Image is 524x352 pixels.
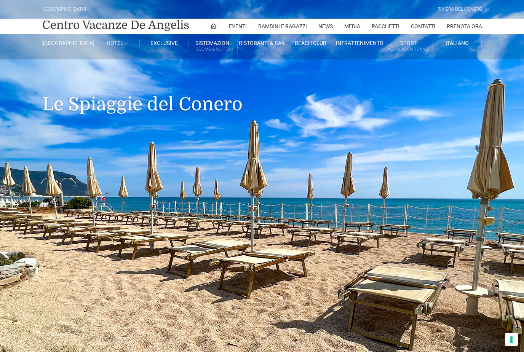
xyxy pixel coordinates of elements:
a: Centro Vacanze De Angelis [42,18,189,33]
small: Rooms & Suites [189,46,237,53]
a: SportAll Season Tennis [384,40,433,54]
div: [GEOGRAPHIC_DATA] [42,6,86,13]
button: Le tue preferenze relative al consenso per le tecnologie di tracciamento [505,333,518,346]
a: Ristoranti & Bar [238,40,286,46]
div: Riviera Del Conero [438,6,482,13]
a: SistemazioniRooms & Suites [189,40,237,54]
a: News [318,19,333,34]
a: Media [344,19,360,34]
a: Intrattenimento [335,40,384,46]
a: Contatti [411,19,435,34]
small: All Season Tennis [384,46,433,53]
h1: Le Spiaggie del Conero [42,59,482,126]
a: Eventi [229,19,247,34]
a: Exclusive [140,40,189,46]
a: Hotel [91,40,140,46]
a: Italiano [433,40,482,46]
span: Italiano [446,40,469,46]
a: Bambini e Ragazzi [258,19,307,34]
a: Beach Club [286,40,335,46]
a: [GEOGRAPHIC_DATA] [42,40,91,46]
a: Prenota Ora [447,19,482,34]
a: Pacchetti [372,19,399,34]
